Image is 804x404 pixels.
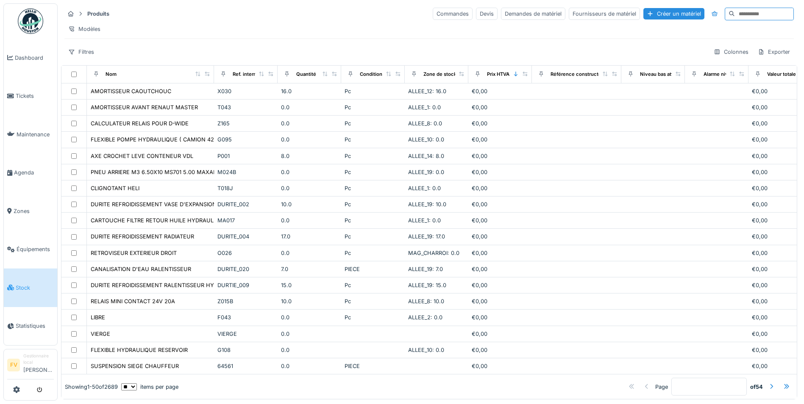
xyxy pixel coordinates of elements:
[217,168,274,176] div: M024B
[16,322,54,330] span: Statistiques
[281,330,338,338] div: 0.0
[15,54,54,62] span: Dashboard
[408,282,446,288] span: ALLEE_19: 15.0
[281,136,338,144] div: 0.0
[91,232,194,241] div: DURITE REFROIDISSEMENT RADIATEUR
[408,120,442,127] span: ALLEE_8: 0.0
[472,232,529,241] div: €0,00
[217,297,274,305] div: Z015B
[281,119,338,127] div: 0.0
[106,71,117,78] div: Nom
[281,281,338,289] div: 15.0
[217,313,274,321] div: F043
[472,152,529,160] div: €0,00
[23,353,54,366] div: Gestionnaire local
[345,103,401,111] div: Pc
[408,347,444,353] span: ALLEE_10: 0.0
[408,314,442,321] span: ALLEE_2: 0.0
[472,200,529,208] div: €0,00
[121,382,178,390] div: items per page
[217,103,274,111] div: T043
[345,216,401,224] div: Pc
[217,152,274,160] div: P001
[281,249,338,257] div: 0.0
[217,232,274,241] div: DURITE_004
[281,87,338,95] div: 16.0
[4,307,57,346] a: Statistiques
[84,10,113,18] strong: Produits
[65,382,118,390] div: Showing 1 - 50 of 2689
[91,119,189,127] div: CALCULATEUR RELAIS POUR D-WIDE
[91,200,217,208] div: DURITE REFROIDISSEMENT VASE D'EXPANSION
[16,284,54,292] span: Stock
[501,8,565,20] div: Demandes de matériel
[472,265,529,273] div: €0,00
[217,330,274,338] div: VIERGE
[217,216,274,224] div: MA017
[408,233,445,240] span: ALLEE_19: 17.0
[487,71,509,78] div: Prix HTVA
[472,119,529,127] div: €0,00
[14,169,54,177] span: Agenda
[91,103,198,111] div: AMORTISSEUR AVANT RENAUT MASTER
[476,8,498,20] div: Devis
[345,265,401,273] div: PIECE
[345,281,401,289] div: Pc
[345,313,401,321] div: Pc
[91,87,171,95] div: AMORTISSEUR CAOUTCHOUC
[408,201,446,208] span: ALLEE_19: 10.0
[704,71,746,78] div: Alarme niveau bas
[408,104,441,111] span: ALLEE_1: 0.0
[408,169,444,175] span: ALLEE_19: 0.0
[345,119,401,127] div: Pc
[91,362,179,370] div: SUSPENSION SIEGE CHAUFFEUR
[754,46,794,58] div: Exporter
[767,71,796,78] div: Valeur totale
[91,152,193,160] div: AXE CROCHET LEVE CONTENEUR VDL
[296,71,316,78] div: Quantité
[23,353,54,377] li: [PERSON_NAME]
[408,136,444,143] span: ALLEE_10: 0.0
[472,330,529,338] div: €0,00
[4,115,57,154] a: Maintenance
[4,268,57,307] a: Stock
[17,245,54,253] span: Équipements
[217,136,274,144] div: G095
[91,168,218,176] div: PNEU ARRIERE M3 6.50X10 MS701 5.00 MAXAM
[472,216,529,224] div: €0,00
[345,200,401,208] div: Pc
[7,359,20,371] li: FV
[14,207,54,215] span: Zones
[217,184,274,192] div: T018J
[4,230,57,269] a: Équipements
[472,362,529,370] div: €0,00
[281,362,338,370] div: 0.0
[217,200,274,208] div: DURITE_002
[408,185,441,191] span: ALLEE_1: 0.0
[472,249,529,257] div: €0,00
[281,168,338,176] div: 0.0
[7,353,54,379] a: FV Gestionnaire local[PERSON_NAME]
[750,382,763,390] strong: of 54
[472,103,529,111] div: €0,00
[281,232,338,241] div: 17.0
[281,297,338,305] div: 10.0
[643,8,704,19] div: Créer un matériel
[91,136,221,144] div: FLEXIBLE POMPE HYDRAULIQUE ( CAMION 423 )
[64,46,98,58] div: Filtres
[408,88,446,94] span: ALLEE_12: 16.0
[4,77,57,116] a: Tickets
[472,184,529,192] div: €0,00
[710,46,752,58] div: Colonnes
[345,249,401,257] div: Pc
[281,152,338,160] div: 8.0
[408,250,459,256] span: MAG_CHARROI: 0.0
[472,168,529,176] div: €0,00
[281,265,338,273] div: 7.0
[91,265,191,273] div: CANALISATION D'EAU RALENTISSEUR
[345,136,401,144] div: Pc
[217,281,274,289] div: DURTIE_009
[91,184,139,192] div: CLIGNOTANT HELI
[433,8,473,20] div: Commandes
[217,362,274,370] div: 64561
